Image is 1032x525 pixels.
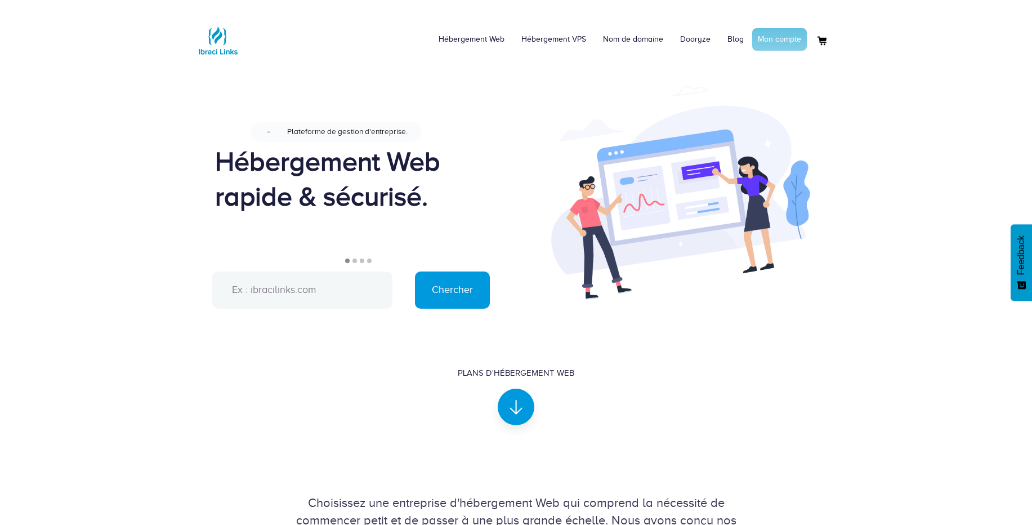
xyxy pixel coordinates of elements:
input: Chercher [415,272,490,309]
a: Logo Ibraci Links [195,8,240,63]
a: Mon compte [752,28,807,51]
a: Plans d'hébergement Web [458,367,574,416]
input: Ex : ibracilinks.com [212,272,392,309]
img: Logo Ibraci Links [195,18,240,63]
a: Dooryze [672,23,719,56]
div: Hébergement Web rapide & sécurisé. [215,144,499,214]
button: Feedback - Afficher l’enquête [1011,224,1032,301]
a: Blog [719,23,752,56]
a: Hébergement VPS [513,23,595,56]
a: NouveauPlateforme de gestion d'entreprise. [251,119,463,144]
span: Feedback [1016,235,1026,275]
span: Plateforme de gestion d'entreprise. [287,127,407,136]
div: Plans d'hébergement Web [458,367,574,379]
a: Hébergement Web [430,23,513,56]
a: Nom de domaine [595,23,672,56]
